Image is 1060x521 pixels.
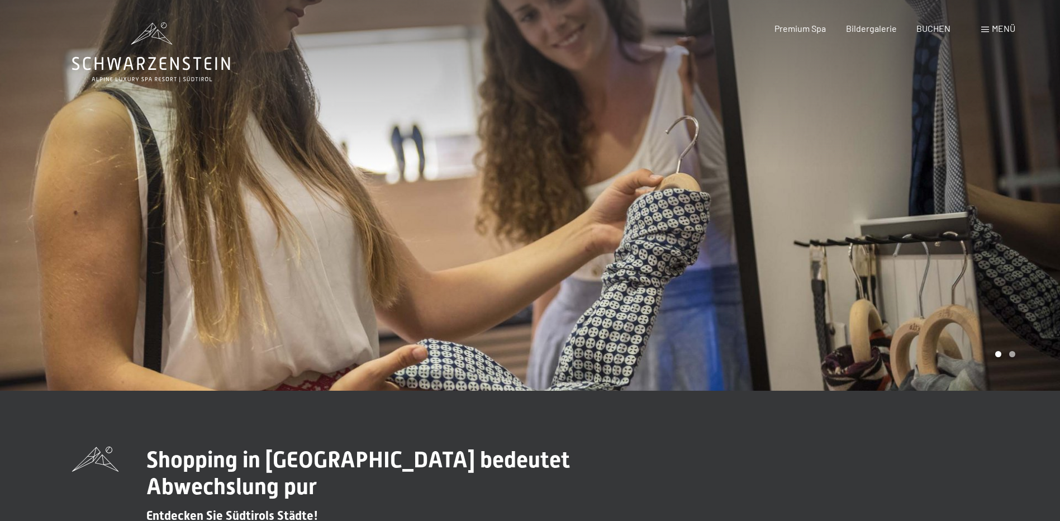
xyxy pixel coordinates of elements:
[1009,351,1015,357] div: Carousel Page 2
[846,23,897,34] a: Bildergalerie
[146,447,570,500] span: Shopping in [GEOGRAPHIC_DATA] bedeutet Abwechslung pur
[916,23,950,34] a: BUCHEN
[774,23,826,34] a: Premium Spa
[992,23,1015,34] span: Menü
[991,351,1015,357] div: Carousel Pagination
[995,351,1001,357] div: Carousel Page 1 (Current Slide)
